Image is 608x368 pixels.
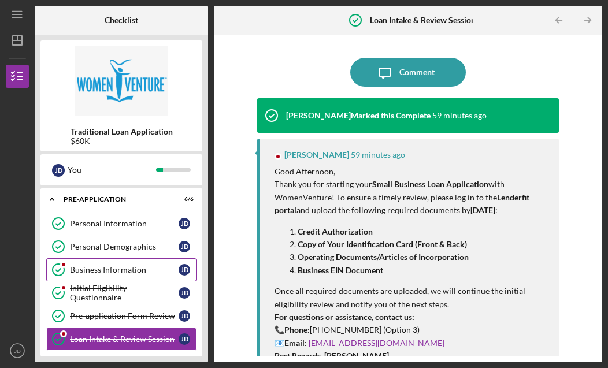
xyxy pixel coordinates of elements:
[52,164,65,177] div: J D
[68,160,156,180] div: You
[71,127,173,136] b: Traditional Loan Application
[350,58,466,87] button: Comment
[284,150,349,159] div: [PERSON_NAME]
[179,287,190,299] div: J D
[46,281,197,304] a: Initial Eligibility QuestionnaireJD
[309,338,444,348] a: [EMAIL_ADDRESS][DOMAIN_NAME]
[298,252,469,262] strong: Operating Documents/Articles of Incorporation
[173,196,194,203] div: 6 / 6
[275,285,547,311] p: Once all required documents are uploaded, we will continue the initial eligibility review and not...
[286,111,431,120] div: [PERSON_NAME] Marked this Complete
[46,235,197,258] a: Personal DemographicsJD
[70,265,179,274] div: Business Information
[46,328,197,351] a: Loan Intake & Review SessionJD
[470,205,495,215] strong: [DATE]
[14,348,21,354] text: JD
[372,179,488,189] strong: Small Business Loan Application
[70,334,179,344] div: Loan Intake & Review Session
[298,226,373,236] strong: Credit Authorization
[40,46,202,116] img: Product logo
[179,264,190,276] div: J D
[71,136,173,146] div: $60K
[298,239,467,249] strong: Copy of Your Identification Card (Front & Back)
[275,165,547,178] p: Good Afternoon,
[432,111,487,120] time: 2025-09-04 20:07
[6,339,29,362] button: JD
[70,242,179,251] div: Personal Demographics
[275,312,414,322] strong: For questions or assistance, contact us:
[275,351,389,360] strong: Best Regards, [PERSON_NAME]
[70,311,179,321] div: Pre-application Form Review
[46,258,197,281] a: Business InformationJD
[179,241,190,252] div: J D
[399,58,435,87] div: Comment
[46,212,197,235] a: Personal InformationJD
[70,219,179,228] div: Personal Information
[370,16,476,25] b: Loan Intake & Review Session
[284,338,307,348] strong: Email:
[351,150,405,159] time: 2025-09-04 20:07
[275,178,547,217] p: Thank you for starting your with WomenVenture! To ensure a timely review, please log in to the an...
[284,325,310,334] strong: Phone:
[179,333,190,345] div: J D
[70,284,179,302] div: Initial Eligibility Questionnaire
[46,304,197,328] a: Pre-application Form ReviewJD
[275,311,547,350] p: 📞 [PHONE_NUMBER] (Option 3) 📧
[105,16,138,25] b: Checklist
[179,218,190,229] div: J D
[298,265,383,275] strong: Business EIN Document
[179,310,190,322] div: J D
[64,196,165,203] div: Pre-Application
